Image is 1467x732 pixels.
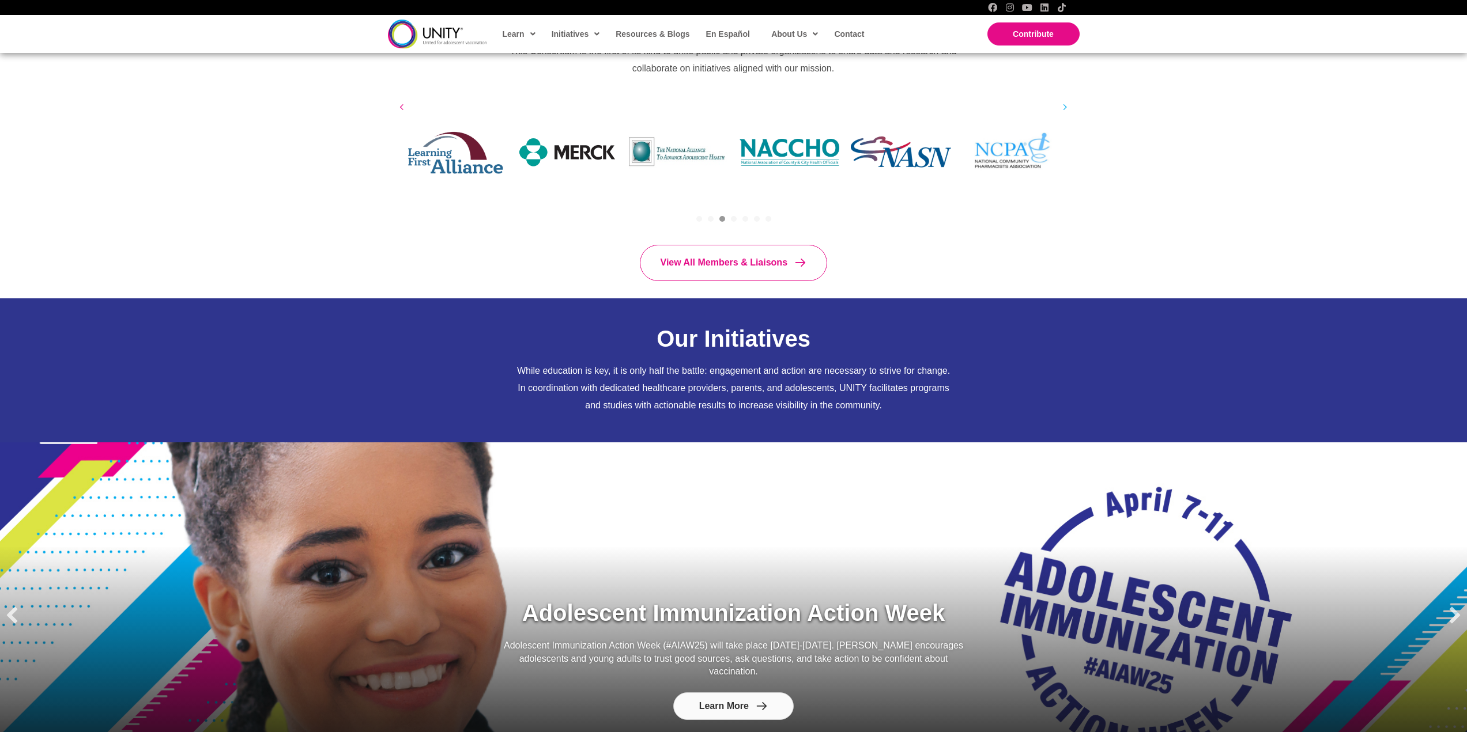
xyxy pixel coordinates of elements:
p: While education is key, it is only half the battle: engagement and action are necessary to strive... [512,362,955,414]
img: National Association of County & City Health Officials [740,139,840,166]
a: 3 [719,216,725,222]
div: Slide 13 of 37 [399,100,511,205]
span: Learn [503,25,535,43]
a: LinkedIn [1040,3,1049,12]
img: Merck [516,136,617,168]
a: 4 [731,216,737,222]
a: 5 [742,216,748,222]
a: 6 [754,216,760,222]
span: About Us [771,25,818,43]
p: This Consortium is the first of its kind to unite public and private organizations to share data ... [504,43,961,77]
a: 2 [708,216,714,222]
div: Slide 14 of 37 [511,100,623,205]
a: Facebook [988,3,997,12]
p: Adolescent Immunization Action Week (#AIAW25) will take place [DATE]-[DATE]. [PERSON_NAME] encour... [496,639,971,678]
a: Resources & Blogs [610,21,694,47]
a: En Español [700,21,755,47]
a: 7 [765,216,771,222]
a: next [1446,606,1464,624]
img: Learning First Alliance [405,123,505,181]
img: unity-logo-dark [388,20,487,48]
h2: Adolescent Immunization Action Week [496,598,971,628]
span: Our Initiatives [657,326,810,351]
span: Contact [834,29,864,39]
img: National Community Pharmacists Association [963,132,1063,173]
a: 1 [696,216,702,222]
a: Contribute [987,22,1080,45]
a: View All Members & Liaisons [640,245,828,281]
span: En Español [706,29,750,39]
a: YouTube [1023,3,1032,12]
span: Resources & Blogs [616,29,689,39]
a: Contact [828,21,869,47]
a: Instagram [1005,3,1015,12]
img: National Alliance to Advance Adolescent Health [628,133,728,172]
span: Contribute [1013,29,1054,39]
a: previous [3,606,21,624]
a: About Us [765,21,823,47]
div: Slide 16 of 37 [734,100,846,205]
div: Slide 15 of 37 [622,100,734,205]
span: Initiatives [552,25,600,43]
img: National Association of School Nurses [851,135,951,170]
span: View All Members & Liaisons [661,258,788,268]
div: Slide 18 of 37 [957,100,1069,205]
a: TikTok [1057,3,1066,12]
div: Slide 17 of 37 [845,100,957,205]
a: Learn More [673,692,794,720]
span: Learn More [699,701,749,711]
